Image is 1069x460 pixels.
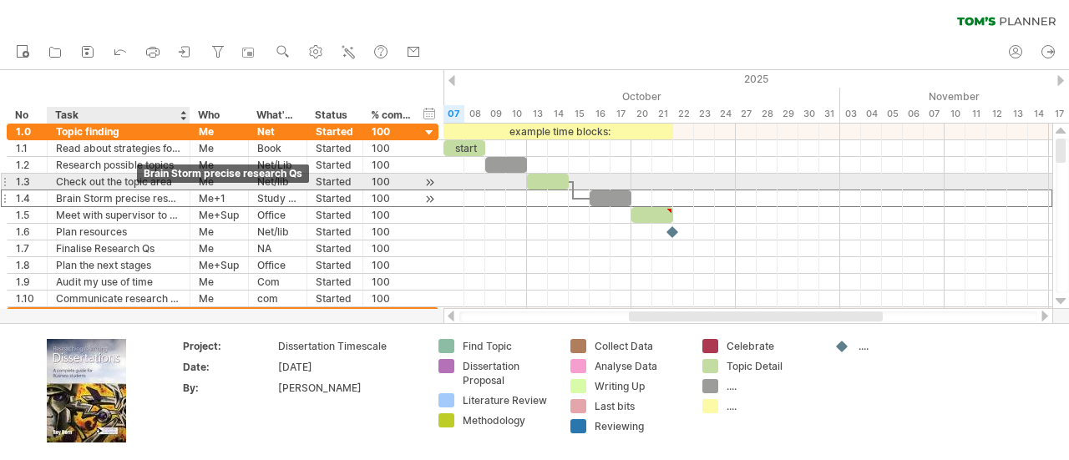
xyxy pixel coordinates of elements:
div: Plan resources [56,224,181,240]
div: Monday, 10 November 2025 [945,105,965,123]
div: Me [199,224,240,240]
div: Tuesday, 21 October 2025 [652,105,673,123]
div: Read about strategies for finding a topic [56,140,181,156]
div: Dissertation Proposal [463,359,554,387]
div: 1.0 [16,124,38,139]
div: 100 [372,224,412,240]
div: 100 [372,174,412,190]
div: Me [199,240,240,256]
div: Net/Lib [257,157,298,173]
div: Reviewing [595,419,686,433]
div: Tuesday, 28 October 2025 [757,105,778,123]
div: Thursday, 23 October 2025 [694,105,715,123]
div: Com [257,274,298,290]
div: 1.6 [16,224,38,240]
div: Me [199,291,240,306]
div: Wednesday, 12 November 2025 [986,105,1007,123]
div: Started [316,207,354,223]
div: Who [198,107,239,124]
div: Dissertation Timescale [278,339,418,353]
div: 100 [372,291,412,306]
div: 100 [372,240,412,256]
div: Methodology [463,413,554,427]
div: Project: [183,339,275,353]
div: Friday, 10 October 2025 [506,105,527,123]
div: Topic finding [56,124,181,139]
div: 2.0 [16,307,38,323]
div: October 2025 [360,88,840,105]
div: Me [199,124,240,139]
div: 100 [372,157,412,173]
div: Wednesday, 29 October 2025 [778,105,798,123]
div: By: [183,381,275,395]
div: Wednesday, 22 October 2025 [673,105,694,123]
div: Started [316,157,354,173]
div: Book [257,140,298,156]
div: Thursday, 13 November 2025 [1007,105,1028,123]
div: 1.9 [16,274,38,290]
div: NA [257,240,298,256]
div: Tuesday, 11 November 2025 [965,105,986,123]
div: Celebrate [727,339,818,353]
div: Net [257,124,298,139]
div: Me+1 [199,190,240,206]
div: Started [316,307,354,323]
div: Me [199,140,240,156]
div: Started [316,190,354,206]
div: scroll to activity [422,190,438,208]
div: 100 [372,124,412,139]
div: Started [316,140,354,156]
div: Office [257,207,298,223]
div: Last bits [595,399,686,413]
div: Started [316,257,354,273]
div: 1.10 [16,291,38,306]
div: 100 [372,207,412,223]
div: Task [55,107,180,124]
div: Tuesday, 7 October 2025 [443,105,464,123]
div: Research possible topics [56,157,181,173]
div: .... [727,379,818,393]
div: 1.1 [16,140,38,156]
div: 1.3 [16,174,38,190]
div: 100 [372,257,412,273]
div: [DATE] [278,360,418,374]
div: Monday, 3 November 2025 [840,105,861,123]
div: Monday, 13 October 2025 [527,105,548,123]
div: Friday, 14 November 2025 [1028,105,1049,123]
div: Date: [183,360,275,374]
div: start [443,140,485,156]
div: Me [199,157,240,173]
div: Started [316,240,354,256]
div: 1.4 [16,190,38,206]
div: Thursday, 6 November 2025 [903,105,924,123]
div: Wednesday, 5 November 2025 [882,105,903,123]
div: Finalise Research Qs [56,240,181,256]
div: Monday, 20 October 2025 [631,105,652,123]
div: Friday, 24 October 2025 [715,105,736,123]
div: Literature Review [463,393,554,407]
div: 100 [372,307,412,323]
div: 1.2 [16,157,38,173]
div: Me+Sup [199,257,240,273]
div: Started [316,124,354,139]
div: Check out the topic area [56,174,181,190]
div: Friday, 31 October 2025 [819,105,840,123]
div: Writing Up [595,379,686,393]
div: What's needed [256,107,297,124]
div: Net/lib [257,224,298,240]
div: [PERSON_NAME] [278,381,418,395]
div: Tuesday, 4 November 2025 [861,105,882,123]
div: Dissertation Proposal [56,307,181,323]
div: Communicate research Qs [56,291,181,306]
div: Find Topic [463,339,554,353]
div: % complete [371,107,411,124]
div: 100 [372,274,412,290]
div: Started [316,291,354,306]
div: No [15,107,38,124]
div: Collect Data [595,339,686,353]
div: Brain Storm precise research Qs [56,190,181,206]
div: Analyse Data [595,359,686,373]
div: Plan the next stages [56,257,181,273]
div: Thursday, 16 October 2025 [590,105,610,123]
div: Started [316,224,354,240]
